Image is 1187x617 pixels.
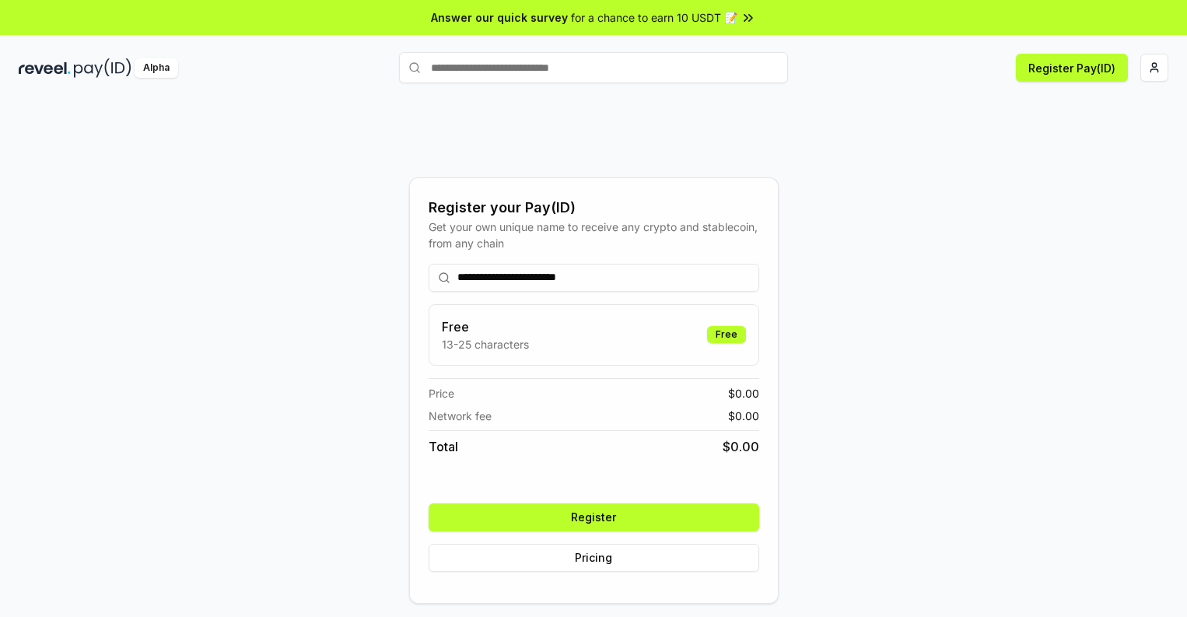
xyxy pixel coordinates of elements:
[429,197,759,219] div: Register your Pay(ID)
[728,385,759,401] span: $ 0.00
[1016,54,1128,82] button: Register Pay(ID)
[74,58,131,78] img: pay_id
[429,503,759,531] button: Register
[429,408,492,424] span: Network fee
[429,385,454,401] span: Price
[135,58,178,78] div: Alpha
[707,326,746,343] div: Free
[429,437,458,456] span: Total
[442,317,529,336] h3: Free
[571,9,737,26] span: for a chance to earn 10 USDT 📝
[429,544,759,572] button: Pricing
[728,408,759,424] span: $ 0.00
[19,58,71,78] img: reveel_dark
[723,437,759,456] span: $ 0.00
[431,9,568,26] span: Answer our quick survey
[429,219,759,251] div: Get your own unique name to receive any crypto and stablecoin, from any chain
[442,336,529,352] p: 13-25 characters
